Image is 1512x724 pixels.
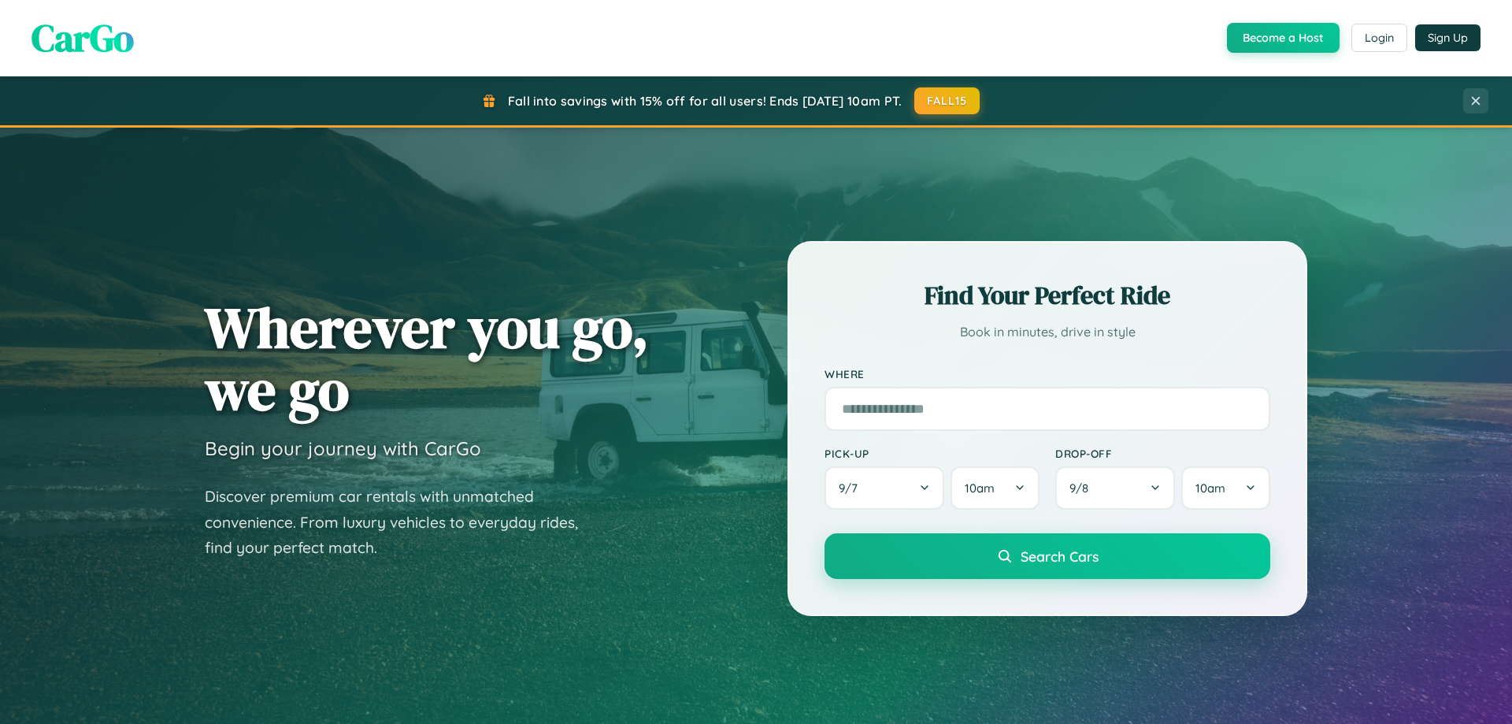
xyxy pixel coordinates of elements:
[1055,447,1270,460] label: Drop-off
[825,533,1270,579] button: Search Cars
[31,12,134,64] span: CarGo
[1055,466,1175,510] button: 9/8
[205,484,598,561] p: Discover premium car rentals with unmatched convenience. From luxury vehicles to everyday rides, ...
[1351,24,1407,52] button: Login
[1181,466,1270,510] button: 10am
[508,93,902,109] span: Fall into savings with 15% off for all users! Ends [DATE] 10am PT.
[825,367,1270,381] label: Where
[965,481,995,496] span: 10am
[914,87,980,114] button: FALL15
[825,447,1039,460] label: Pick-up
[1069,481,1096,496] span: 9 / 8
[1415,24,1480,51] button: Sign Up
[205,436,481,460] h3: Begin your journey with CarGo
[951,466,1039,510] button: 10am
[825,278,1270,313] h2: Find Your Perfect Ride
[1021,548,1099,565] span: Search Cars
[205,296,649,421] h1: Wherever you go, we go
[1227,23,1340,53] button: Become a Host
[839,481,865,496] span: 9 / 7
[825,466,944,510] button: 9/7
[825,321,1270,343] p: Book in minutes, drive in style
[1195,481,1225,496] span: 10am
